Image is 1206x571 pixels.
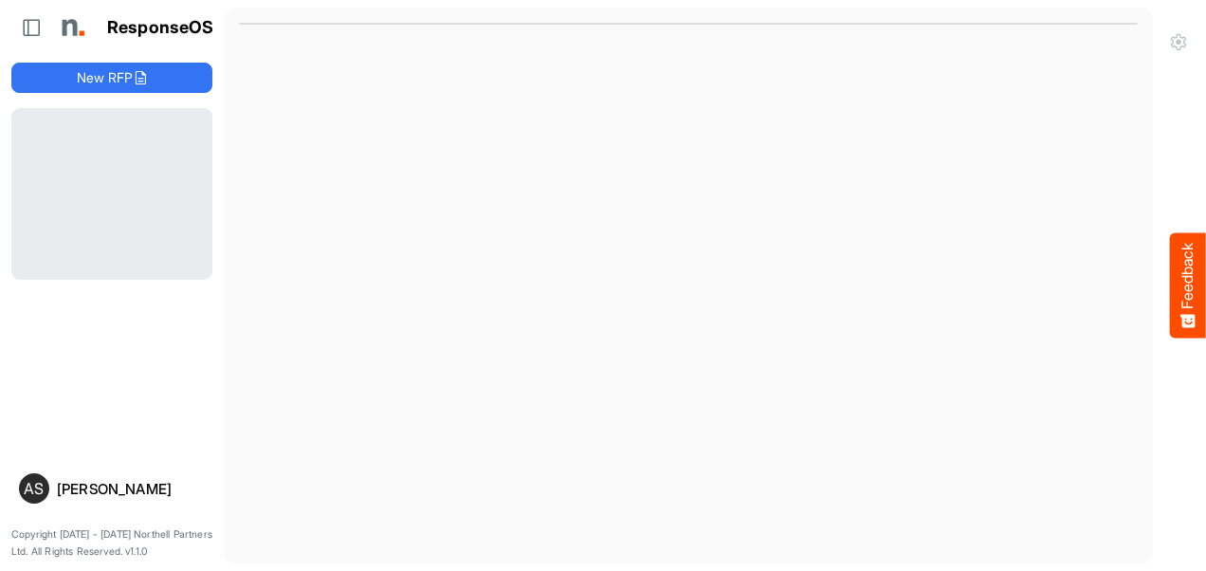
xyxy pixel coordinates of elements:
img: Northell [52,9,90,46]
p: Copyright [DATE] - [DATE] Northell Partners Ltd. All Rights Reserved. v1.1.0 [11,526,212,560]
button: New RFP [11,63,212,93]
button: Feedback [1170,233,1206,339]
div: Loading... [11,108,212,280]
div: [PERSON_NAME] [57,482,205,496]
span: AS [24,481,44,496]
h1: ResponseOS [107,18,214,38]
